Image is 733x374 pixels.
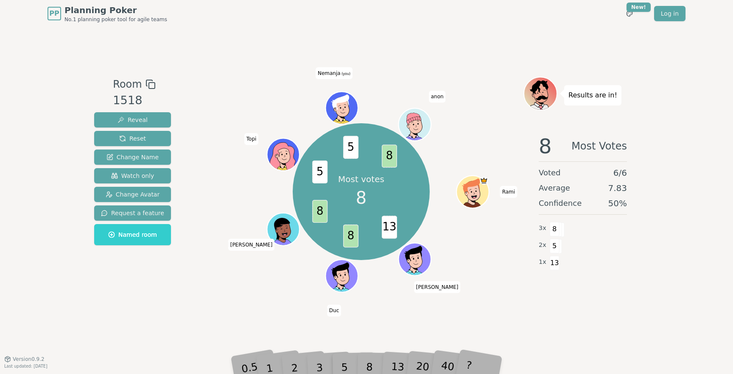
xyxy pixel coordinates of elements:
[228,239,275,251] span: Click to change your name
[568,89,617,101] p: Results are in!
[313,200,328,223] span: 8
[244,133,259,145] span: Click to change your name
[613,167,627,179] span: 6 / 6
[94,187,171,202] button: Change Avatar
[539,197,582,209] span: Confidence
[327,305,341,316] span: Click to change your name
[429,91,446,103] span: Click to change your name
[622,6,637,21] button: New!
[113,92,155,109] div: 1518
[94,150,171,165] button: Change Name
[571,136,627,156] span: Most Votes
[111,172,154,180] span: Watch only
[627,3,651,12] div: New!
[539,224,546,233] span: 3 x
[13,356,45,363] span: Version 0.9.2
[4,356,45,363] button: Version0.9.2
[94,112,171,127] button: Reveal
[539,258,546,267] span: 1 x
[94,224,171,245] button: Named room
[64,4,167,16] span: Planning Poker
[344,225,359,248] span: 8
[106,190,160,199] span: Change Avatar
[106,153,159,161] span: Change Name
[382,145,397,168] span: 8
[382,216,397,239] span: 13
[327,93,357,123] button: Click to change your avatar
[414,281,461,293] span: Click to change your name
[108,230,157,239] span: Named room
[316,67,353,79] span: Click to change your name
[338,173,384,185] p: Most votes
[539,167,561,179] span: Voted
[64,16,167,23] span: No.1 planning poker tool for agile teams
[94,205,171,221] button: Request a feature
[500,186,517,198] span: Click to change your name
[313,161,328,183] span: 5
[94,131,171,146] button: Reset
[608,197,627,209] span: 50 %
[550,222,560,236] span: 8
[608,182,627,194] span: 7.83
[4,364,48,368] span: Last updated: [DATE]
[341,72,351,76] span: (you)
[356,185,366,211] span: 8
[480,177,488,185] span: Rami is the host
[48,4,167,23] a: PPPlanning PokerNo.1 planning poker tool for agile teams
[94,168,171,183] button: Watch only
[539,136,552,156] span: 8
[550,256,560,270] span: 13
[539,241,546,250] span: 2 x
[539,182,570,194] span: Average
[49,8,59,19] span: PP
[550,239,560,253] span: 5
[344,136,359,159] span: 5
[101,209,164,217] span: Request a feature
[118,116,148,124] span: Reveal
[654,6,685,21] a: Log in
[119,134,146,143] span: Reset
[113,77,142,92] span: Room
